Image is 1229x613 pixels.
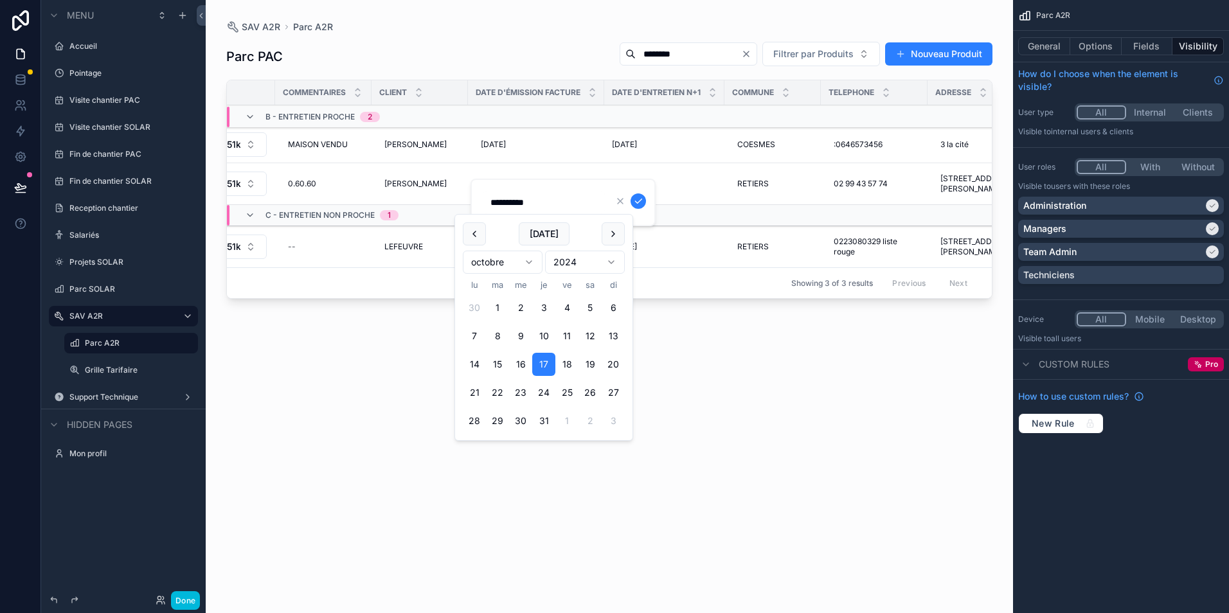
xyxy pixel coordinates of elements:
span: [DATE] [481,139,506,150]
label: Fin de chantier PAC [69,149,190,159]
button: mercredi 2 octobre 2024 [509,296,532,319]
th: samedi [579,279,602,291]
button: Internal [1126,105,1174,120]
button: dimanche 6 octobre 2024 [602,296,625,319]
div: 2 [368,112,372,122]
button: lundi 21 octobre 2024 [463,381,486,404]
button: dimanche 27 octobre 2024 [602,381,625,404]
button: mardi 22 octobre 2024 [486,381,509,404]
label: Grille Tarifaire [85,365,190,375]
a: Salariés [69,230,190,240]
a: How do I choose when the element is visible? [1018,67,1224,93]
label: Parc A2R [85,338,190,348]
label: Parc SOLAR [69,284,190,294]
button: With [1126,160,1174,174]
span: all users [1051,333,1081,343]
label: Mon profil [69,449,190,459]
span: RETIERS [737,242,769,252]
a: How to use custom rules? [1018,390,1144,403]
span: 3 la cité [940,139,969,150]
button: All [1077,105,1126,120]
span: Commune [732,87,774,98]
th: lundi [463,279,486,291]
button: samedi 2 novembre 2024 [579,409,602,432]
label: Accueil [69,41,190,51]
button: jeudi 24 octobre 2024 [532,381,555,404]
span: b - entretien proche [265,112,355,122]
span: Date d'émission facture [476,87,580,98]
button: mardi 29 octobre 2024 [486,409,509,432]
span: Client [379,87,407,98]
span: [STREET_ADDRESS][PERSON_NAME] [940,173,1021,194]
label: Projets SOLAR [69,257,190,267]
button: vendredi 1 novembre 2024 [555,409,579,432]
a: Nouveau Produit [885,42,992,66]
span: Commentaires [283,87,346,98]
button: dimanche 13 octobre 2024 [602,324,625,348]
span: Showing 3 of 3 results [791,278,873,289]
button: vendredi 25 octobre 2024 [555,381,579,404]
button: lundi 28 octobre 2024 [463,409,486,432]
button: [DATE] [519,222,570,245]
button: dimanche 3 novembre 2024 [602,409,625,432]
button: mercredi 30 octobre 2024 [509,409,532,432]
table: octobre 2024 [463,279,625,432]
span: [PERSON_NAME] [384,179,447,189]
span: SAV A2R [242,21,280,33]
a: Reception chantier [69,203,190,213]
span: Parc A2R [1036,10,1070,21]
span: 02 99 43 57 74 [834,179,888,189]
span: Adresse [935,87,971,98]
button: vendredi 18 octobre 2024 [555,353,579,376]
button: Clients [1174,105,1222,120]
label: Pointage [69,68,190,78]
label: Support Technique [69,392,172,402]
p: Team Admin [1023,245,1077,258]
span: 0223080329 liste rouge [834,236,915,257]
span: How do I choose when the element is visible? [1018,67,1208,93]
label: Device [1018,314,1070,324]
label: Visite chantier PAC [69,95,190,105]
th: vendredi [555,279,579,291]
span: How to use custom rules? [1018,390,1129,403]
span: New Rule [1027,418,1080,429]
button: All [1077,312,1126,326]
button: samedi 26 octobre 2024 [579,381,602,404]
button: Mobile [1126,312,1174,326]
span: Hidden pages [67,418,132,431]
p: Visible to [1018,127,1224,137]
button: Select Button [762,42,880,66]
span: [DATE] [612,139,637,150]
button: jeudi 3 octobre 2024 [532,296,555,319]
button: Without [1174,160,1222,174]
label: User type [1018,107,1070,118]
a: Parc A2R [293,21,333,33]
button: mardi 1 octobre 2024 [486,296,509,319]
button: lundi 14 octobre 2024 [463,353,486,376]
button: lundi 30 septembre 2024 [463,296,486,319]
button: lundi 7 octobre 2024 [463,324,486,348]
div: 1 [388,210,391,220]
label: User roles [1018,162,1070,172]
button: Desktop [1174,312,1222,326]
span: Date d'entretien n+1 [612,87,701,98]
span: Pro [1205,359,1218,369]
a: SAV A2R [69,311,172,321]
button: mardi 15 octobre 2024 [486,353,509,376]
button: samedi 12 octobre 2024 [579,324,602,348]
span: RETIERS [737,179,769,189]
span: [STREET_ADDRESS][PERSON_NAME] [940,236,1021,257]
button: General [1018,37,1070,55]
span: Custom rules [1039,358,1109,371]
button: Done [171,591,200,610]
span: MAISON VENDU [288,139,348,150]
button: samedi 5 octobre 2024 [579,296,602,319]
button: Fields [1122,37,1173,55]
button: samedi 19 octobre 2024 [579,353,602,376]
